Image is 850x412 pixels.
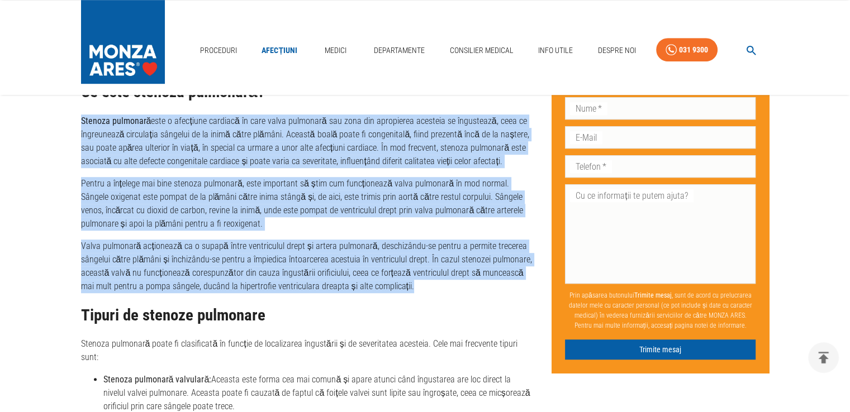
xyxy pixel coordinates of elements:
button: delete [808,342,839,373]
a: Info Utile [534,39,577,62]
a: Departamente [369,39,429,62]
b: Trimite mesaj [634,291,672,299]
p: Stenoza pulmonară poate fi clasificată în funcție de localizarea îngustării și de severitatea ace... [81,337,534,364]
strong: Stenoza pulmonară valvulară: [103,374,212,385]
a: 031 9300 [656,38,718,62]
p: Pentru a înțelege mai bine stenoza pulmonară, este important să știm cum funcționează valva pulmo... [81,177,534,231]
h2: Tipuri de stenoze pulmonare [81,306,534,324]
p: Prin apăsarea butonului , sunt de acord cu prelucrarea datelor mele cu caracter personal (ce pot ... [565,286,756,335]
p: este o afecțiune cardiacă în care valva pulmonară sau zona din apropierea acesteia se îngustează,... [81,114,534,168]
a: Consilier Medical [445,39,517,62]
strong: Stenoza pulmonară [81,116,151,126]
a: Proceduri [196,39,241,62]
div: 031 9300 [679,43,708,57]
p: Valva pulmonară acționează ca o supapă între ventriculul drept și artera pulmonară, deschizându-s... [81,239,534,293]
a: Afecțiuni [257,39,302,62]
button: Trimite mesaj [565,339,756,360]
h2: Ce este stenoza pulmonară? [81,83,534,101]
a: Despre Noi [593,39,640,62]
a: Medici [317,39,353,62]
